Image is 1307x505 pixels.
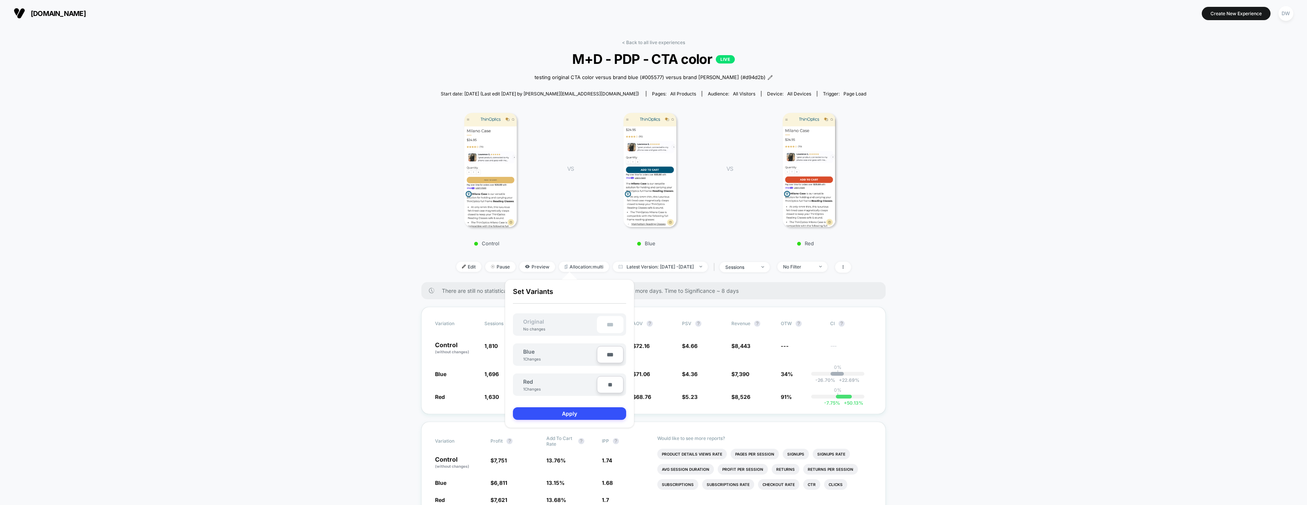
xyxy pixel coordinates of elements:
[516,327,553,331] div: No changes
[435,321,477,327] span: Variation
[652,91,696,97] div: Pages:
[513,407,626,420] button: Apply
[1279,6,1293,21] div: DW
[636,343,650,349] span: 72.16
[657,435,872,441] p: Would like to see more reports?
[685,371,698,377] span: 4.36
[823,91,866,97] div: Trigger:
[834,387,842,393] p: 0%
[781,321,823,327] span: OTW
[657,449,727,459] li: Product Details Views Rate
[819,266,822,267] img: end
[830,344,872,355] span: ---
[494,497,507,503] span: 7,621
[442,287,870,294] span: There are still no statistically significant results. We recommend waiting a few more days . Time...
[559,262,609,272] span: Allocation: multi
[699,266,702,267] img: end
[761,266,764,268] img: end
[731,394,750,400] span: $
[494,480,507,486] span: 6,811
[435,464,469,468] span: (without changes)
[735,394,750,400] span: 8,526
[731,449,779,459] li: Pages Per Session
[781,343,789,349] span: ---
[567,165,573,172] span: VS
[581,240,711,246] p: Blue
[844,400,847,406] span: +
[484,343,498,349] span: 1,810
[523,387,546,391] div: 1 Changes
[491,480,507,486] span: $
[1202,7,1271,20] button: Create New Experience
[622,40,685,45] a: < Back to all live experiences
[839,321,845,327] button: ?
[516,318,552,325] span: Original
[1276,6,1296,21] button: DW
[726,165,733,172] span: VS
[647,321,653,327] button: ?
[783,264,813,270] div: No Filter
[740,240,870,246] p: Red
[546,435,574,447] span: Add To Cart Rate
[619,265,623,268] img: calendar
[783,113,835,227] img: Red main
[685,343,698,349] span: 4.66
[435,435,477,447] span: Variation
[824,400,840,406] span: -7.75 %
[702,479,754,490] li: Subscriptions Rate
[796,321,802,327] button: ?
[787,91,811,97] span: all devices
[546,457,566,464] span: 13.76 %
[523,357,546,361] div: 1 Changes
[657,479,698,490] li: Subscriptions
[783,449,809,459] li: Signups
[421,240,552,246] p: Control
[613,262,708,272] span: Latest Version: [DATE] - [DATE]
[491,265,495,268] img: end
[733,91,755,97] span: All Visitors
[602,497,609,503] span: 1.7
[781,394,792,400] span: 91%
[523,378,533,385] span: Red
[435,394,445,400] span: Red
[448,51,859,67] span: M+D - PDP - CTA color
[602,457,612,464] span: 1.74
[506,438,513,444] button: ?
[731,321,750,326] span: Revenue
[435,480,446,486] span: Blue
[623,113,676,227] img: Blue main
[731,343,750,349] span: $
[837,393,839,399] p: |
[31,10,86,17] span: [DOMAIN_NAME]
[633,394,651,400] span: $
[712,262,720,273] span: |
[803,479,820,490] li: Ctr
[725,264,756,270] div: sessions
[578,438,584,444] button: ?
[718,464,768,475] li: Profit Per Session
[491,457,507,464] span: $
[435,456,483,469] p: Control
[670,91,696,97] span: all products
[602,438,609,444] span: IPP
[441,91,639,97] span: Start date: [DATE] (Last edit [DATE] by [PERSON_NAME][EMAIL_ADDRESS][DOMAIN_NAME])
[682,321,691,326] span: PSV
[843,91,866,97] span: Page Load
[735,371,749,377] span: 7,390
[519,262,555,272] span: Preview
[830,321,872,327] span: CI
[708,91,755,97] div: Audience:
[485,262,516,272] span: Pause
[839,377,842,383] span: +
[772,464,799,475] li: Returns
[491,438,503,444] span: Profit
[840,400,863,406] span: 50.13 %
[803,464,858,475] li: Returns Per Session
[835,377,859,383] span: 22.69 %
[602,480,613,486] span: 1.68
[613,438,619,444] button: ?
[731,371,749,377] span: $
[546,497,566,503] span: 13.68 %
[491,497,507,503] span: $
[834,364,842,370] p: 0%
